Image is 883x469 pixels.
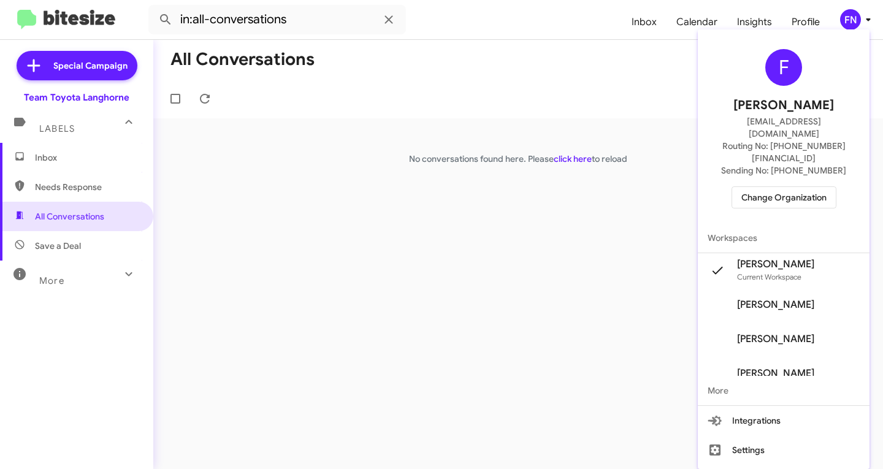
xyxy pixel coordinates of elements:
span: [PERSON_NAME] [737,367,814,379]
span: [PERSON_NAME] [733,96,834,115]
span: Sending No: [PHONE_NUMBER] [721,164,846,177]
span: [EMAIL_ADDRESS][DOMAIN_NAME] [713,115,855,140]
span: More [698,376,870,405]
span: Workspaces [698,223,870,253]
button: Settings [698,435,870,465]
span: Change Organization [741,187,827,208]
button: Change Organization [732,186,836,208]
span: Current Workspace [737,272,801,281]
div: F [765,49,802,86]
span: [PERSON_NAME] [737,258,814,270]
span: [PERSON_NAME] [737,299,814,311]
button: Integrations [698,406,870,435]
span: [PERSON_NAME] [737,333,814,345]
span: Routing No: [PHONE_NUMBER][FINANCIAL_ID] [713,140,855,164]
